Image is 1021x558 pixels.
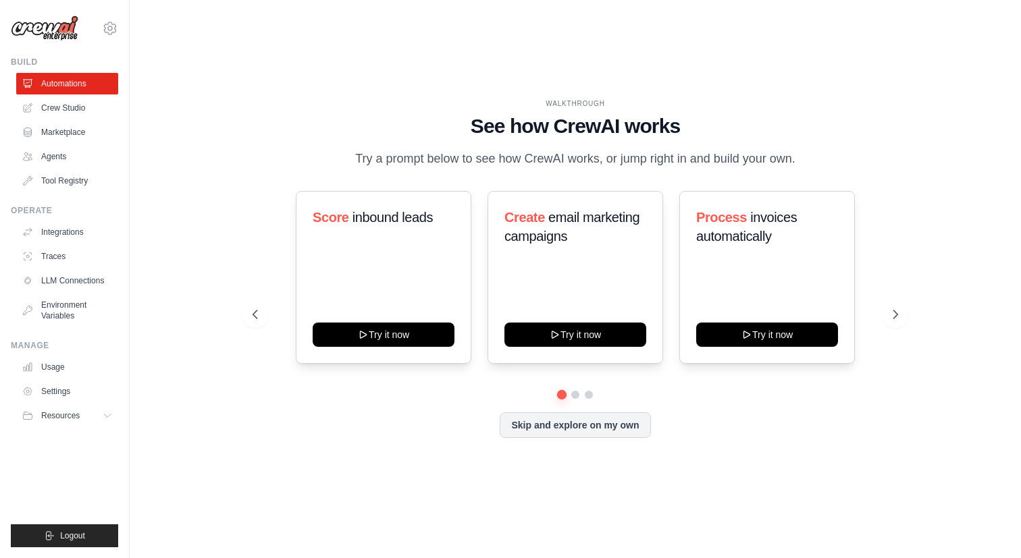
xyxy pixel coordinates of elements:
p: Try a prompt below to see how CrewAI works, or jump right in and build your own. [348,149,802,169]
h1: See how CrewAI works [253,114,899,138]
a: Environment Variables [16,294,118,327]
span: inbound leads [352,210,432,225]
button: Try it now [313,323,454,347]
div: Build [11,57,118,67]
a: Automations [16,73,118,94]
span: Resources [41,410,80,421]
span: Score [313,210,349,225]
button: Logout [11,524,118,547]
img: Logo [11,16,78,41]
button: Skip and explore on my own [500,412,650,438]
span: Logout [60,530,85,541]
span: Process [696,210,747,225]
div: WALKTHROUGH [253,99,899,109]
button: Try it now [504,323,646,347]
a: Integrations [16,221,118,243]
div: Manage [11,340,118,351]
a: Marketplace [16,121,118,143]
a: LLM Connections [16,270,118,291]
a: Crew Studio [16,97,118,119]
span: invoices automatically [696,210,797,244]
button: Resources [16,405,118,426]
a: Traces [16,246,118,267]
a: Usage [16,356,118,378]
div: Operate [11,205,118,216]
button: Try it now [696,323,838,347]
span: Create [504,210,545,225]
a: Agents [16,146,118,167]
span: email marketing campaigns [504,210,639,244]
a: Tool Registry [16,170,118,192]
a: Settings [16,381,118,402]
